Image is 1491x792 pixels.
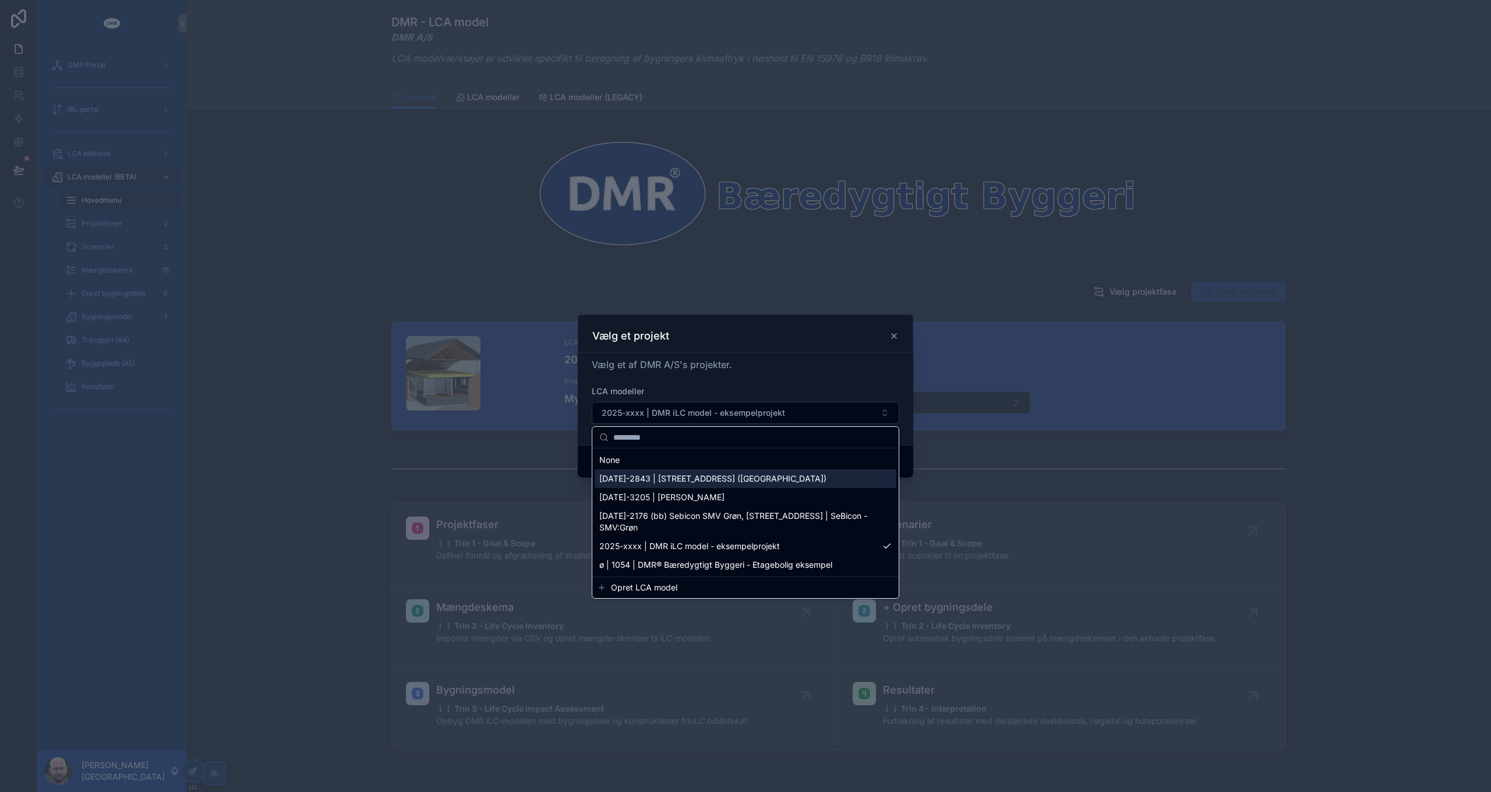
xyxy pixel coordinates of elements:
span: 2025-xxxx | DMR iLC model - eksempelprojekt [602,407,785,419]
span: LCA modeller [592,386,644,396]
span: [DATE]-2843 | [STREET_ADDRESS] ([GEOGRAPHIC_DATA]) [599,473,826,485]
span: Vælg et af DMR A/S's projekter. [592,359,732,370]
span: Opret LCA model [611,582,677,593]
h3: Vælg et projekt [592,329,669,343]
button: Select Button [592,402,899,424]
button: Opret LCA model [597,582,894,593]
div: Suggestions [592,448,899,577]
span: [DATE]-2176 (bb) Sebicon SMV Grøn, [STREET_ADDRESS] | SeBicon - SMV:Grøn [599,510,878,533]
div: None [595,451,896,469]
span: 2025-xxxx | DMR iLC model - eksempelprojekt [599,540,780,552]
span: ø | 1054 | DMR® Bæredygtigt Byggeri - Etagebolig eksempel [599,559,832,571]
span: [DATE]-3205 | [PERSON_NAME] [599,492,725,503]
